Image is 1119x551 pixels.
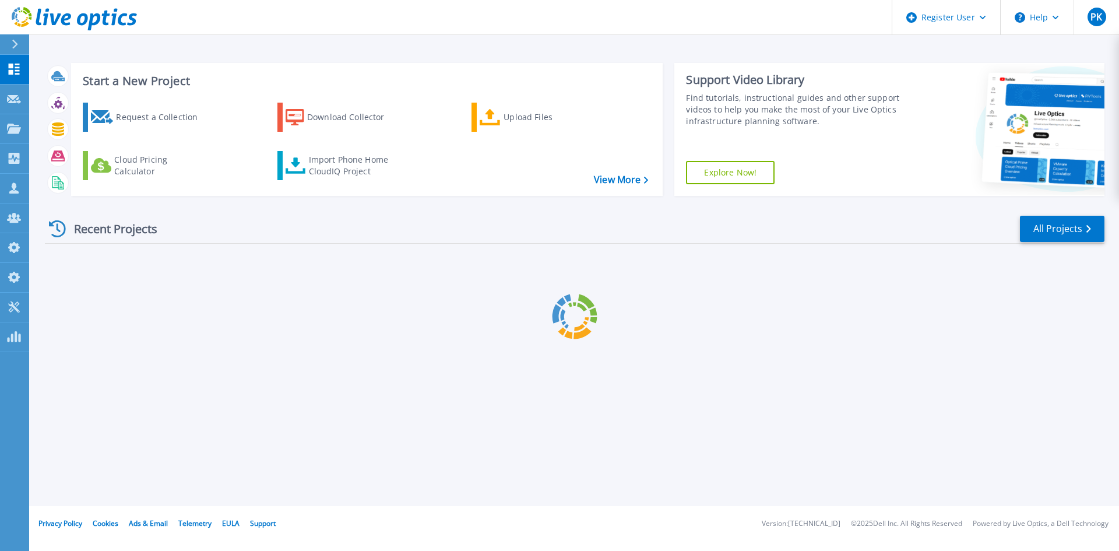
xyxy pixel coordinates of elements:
div: Recent Projects [45,215,173,243]
div: Request a Collection [116,106,209,129]
a: Cloud Pricing Calculator [83,151,213,180]
a: Support [250,518,276,528]
a: Explore Now! [686,161,775,184]
div: Find tutorials, instructional guides and other support videos to help you make the most of your L... [686,92,905,127]
a: All Projects [1020,216,1104,242]
div: Import Phone Home CloudIQ Project [309,154,400,177]
div: Upload Files [504,106,597,129]
a: Cookies [93,518,118,528]
a: Upload Files [471,103,601,132]
a: View More [594,174,648,185]
a: Download Collector [277,103,407,132]
li: © 2025 Dell Inc. All Rights Reserved [851,520,962,528]
span: PK [1090,12,1102,22]
h3: Start a New Project [83,75,648,87]
div: Support Video Library [686,72,905,87]
a: Request a Collection [83,103,213,132]
a: EULA [222,518,240,528]
li: Powered by Live Optics, a Dell Technology [973,520,1109,528]
div: Download Collector [307,106,400,129]
a: Telemetry [178,518,212,528]
div: Cloud Pricing Calculator [114,154,207,177]
a: Ads & Email [129,518,168,528]
a: Privacy Policy [38,518,82,528]
li: Version: [TECHNICAL_ID] [762,520,840,528]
